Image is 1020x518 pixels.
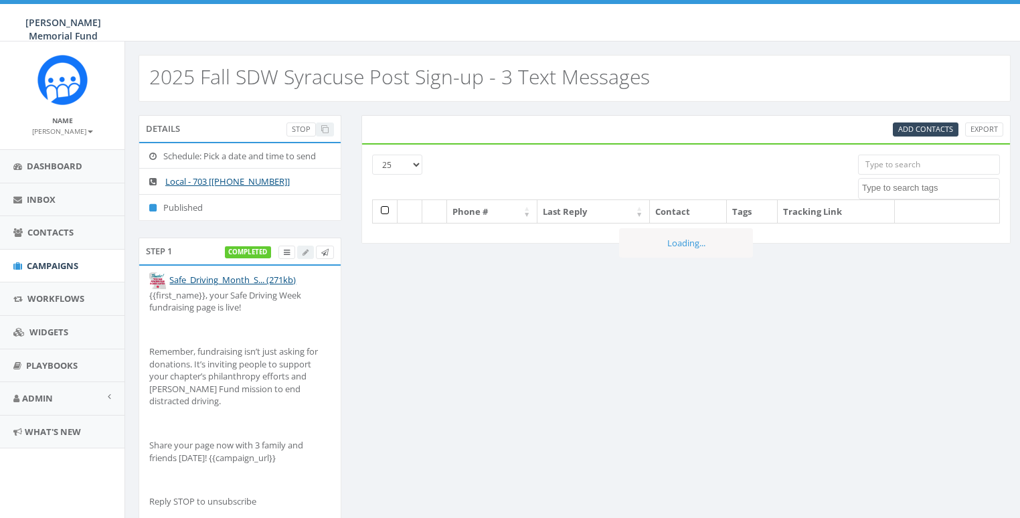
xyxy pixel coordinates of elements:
th: Contact [650,200,727,224]
th: Last Reply [537,200,650,224]
span: Inbox [27,193,56,205]
span: Send Test Message [321,247,329,257]
span: Add Contacts [898,124,953,134]
span: View Campaign Delivery Statistics [284,247,290,257]
a: Stop [286,122,316,137]
h2: 2025 Fall SDW Syracuse Post Sign-up - 3 Text Messages [149,66,650,88]
th: Tags [727,200,778,224]
div: Loading... [619,228,753,258]
small: Name [52,116,73,125]
span: Workflows [27,292,84,305]
li: Schedule: Pick a date and time to send [139,143,341,169]
i: Published [149,203,163,212]
p: Share your page now with 3 family and friends [DATE]! {{campaign_url}} [149,439,331,464]
span: What's New [25,426,81,438]
p: Remember, fundraising isn’t just asking for donations. It’s inviting people to support your chapt... [149,345,331,408]
span: [PERSON_NAME] Memorial Fund [25,16,101,42]
img: Rally_Corp_Icon.png [37,55,88,105]
div: Details [139,115,341,142]
i: Schedule: Pick a date and time to send [149,152,163,161]
small: [PERSON_NAME] [32,126,93,136]
li: Published [139,194,341,221]
span: Playbooks [26,359,78,371]
span: Widgets [29,326,68,338]
input: Type to search [858,155,1000,175]
a: Export [965,122,1003,137]
span: Dashboard [27,160,82,172]
span: Contacts [27,226,74,238]
span: CSV files only [898,124,953,134]
span: Admin [22,392,53,404]
p: {{first_name}}, your Safe Driving Week fundraising page is live! [149,289,331,314]
a: [PERSON_NAME] [32,124,93,137]
p: Reply STOP to unsubscribe [149,495,331,508]
span: Campaigns [27,260,78,272]
th: Tracking Link [778,200,895,224]
a: Local - 703 [[PHONE_NUMBER]] [165,175,290,187]
label: completed [225,246,272,258]
a: Safe_Driving_Month_S... (271kb) [169,274,296,286]
div: Step 1 [139,238,341,264]
a: Add Contacts [893,122,958,137]
th: Phone # [447,200,537,224]
textarea: Search [862,182,999,194]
